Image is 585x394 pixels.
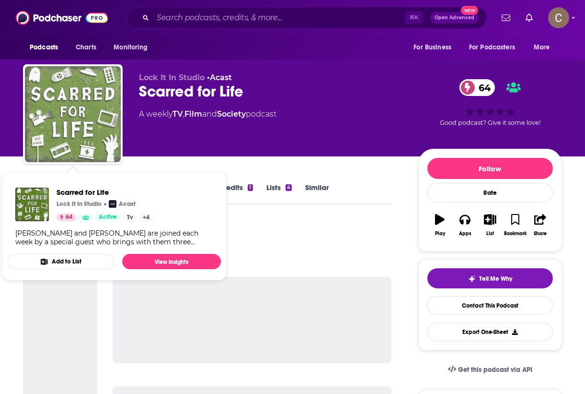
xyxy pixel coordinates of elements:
[413,41,451,54] span: For Business
[503,208,528,242] button: Bookmark
[534,41,550,54] span: More
[57,214,76,221] a: 64
[458,366,532,374] span: Get this podcast via API
[548,7,569,28] button: Show profile menu
[459,79,495,96] a: 64
[123,214,137,221] a: Tv
[69,38,102,57] a: Charts
[76,41,96,54] span: Charts
[405,12,423,24] span: ⌘ K
[418,73,562,132] div: 64Good podcast? Give it some love!
[427,183,553,203] div: Rate
[8,254,115,269] button: Add to List
[25,66,121,162] img: Scarred for Life
[468,275,476,283] img: tell me why sparkle
[114,41,148,54] span: Monitoring
[23,38,70,57] button: open menu
[15,229,213,246] div: [PERSON_NAME] and [PERSON_NAME] are joined each week by a special guest who brings with them thre...
[16,9,108,27] img: Podchaser - Follow, Share and Rate Podcasts
[266,183,292,205] a: Lists4
[66,213,72,222] span: 64
[210,73,232,82] a: Acast
[218,183,252,205] a: Credits1
[139,73,205,82] span: Lock It In Studio
[469,41,515,54] span: For Podcasters
[522,10,537,26] a: Show notifications dropdown
[459,231,471,237] div: Apps
[286,184,292,191] div: 4
[463,38,529,57] button: open menu
[407,38,463,57] button: open menu
[430,12,479,24] button: Open AdvancedNew
[109,200,136,208] a: AcastAcast
[57,200,102,208] p: Lock It In Studio
[427,268,553,288] button: tell me why sparkleTell Me Why
[172,109,183,119] a: TV
[202,109,217,119] span: and
[153,10,405,25] input: Search podcasts, credits, & more...
[435,15,474,20] span: Open Advanced
[427,296,553,315] a: Contact This Podcast
[548,7,569,28] span: Logged in as clay.bolton
[469,79,495,96] span: 64
[478,208,503,242] button: List
[217,109,246,119] a: Society
[139,214,153,221] a: +4
[99,213,117,222] span: Active
[207,73,232,82] span: •
[527,38,562,57] button: open menu
[528,208,553,242] button: Share
[440,358,540,382] a: Get this podcast via API
[435,231,445,237] div: Play
[305,183,329,205] a: Similar
[95,214,121,221] a: Active
[548,7,569,28] img: User Profile
[126,7,487,29] div: Search podcasts, credits, & more...
[427,158,553,179] button: Follow
[184,109,202,119] a: Film
[30,41,58,54] span: Podcasts
[498,10,514,26] a: Show notifications dropdown
[57,188,153,197] a: Scarred for Life
[139,108,276,120] div: A weekly podcast
[504,231,527,237] div: Bookmark
[534,231,547,237] div: Share
[248,184,252,191] div: 1
[107,38,160,57] button: open menu
[427,322,553,341] button: Export One-Sheet
[461,6,478,15] span: New
[122,254,221,269] a: View Insights
[440,119,540,126] span: Good podcast? Give it some love!
[109,200,116,208] img: Acast
[427,208,452,242] button: Play
[183,109,184,119] span: ,
[480,275,513,283] span: Tell Me Why
[119,200,136,208] p: Acast
[486,231,494,237] div: List
[452,208,477,242] button: Apps
[15,188,49,221] img: Scarred for Life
